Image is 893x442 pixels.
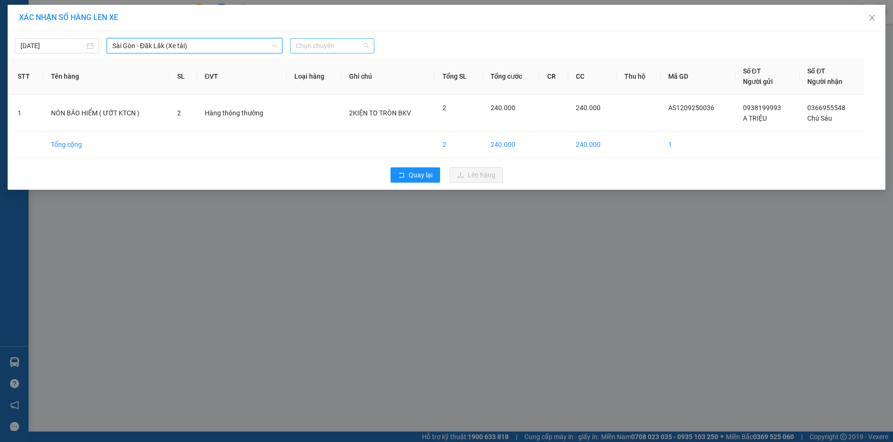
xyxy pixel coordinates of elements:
[540,58,569,95] th: CR
[177,109,181,117] span: 2
[105,63,139,84] div: Tổng:
[483,132,540,158] td: 240.000
[4,42,71,53] div: Gửi:
[10,58,43,95] th: STT
[576,104,601,112] span: 240.000
[197,58,287,95] th: ĐVT
[807,67,825,75] span: Số ĐT
[868,14,876,21] span: close
[341,58,435,95] th: Ghi chú
[296,39,369,53] span: Chọn chuyến
[859,5,885,31] button: Close
[271,43,277,49] span: down
[50,65,70,72] span: 70.000
[807,104,845,112] span: 0366955548
[100,54,139,62] span: 0933159119
[38,63,72,84] div: CR :
[100,44,139,51] span: 0984808448
[743,67,761,75] span: Số ĐT
[435,58,483,95] th: Tổng SL
[71,42,139,53] div: SĐT:
[391,167,440,183] button: rollbackQuay lại
[349,109,411,117] span: 2KIỆN TO TRÒN BKV
[4,63,38,84] div: SL:
[170,58,197,95] th: SL
[743,114,767,122] span: A TRIỆU
[83,65,87,72] span: 0
[491,104,515,112] span: 240.000
[483,58,540,95] th: Tổng cước
[49,19,139,31] div: Ngày gửi: 15:24 [DATE]
[22,54,53,62] span: Viên Dung
[398,172,405,179] span: rollback
[197,95,287,132] td: Hàng thông thường
[13,65,17,72] span: 1
[568,58,617,95] th: CC
[20,41,85,51] input: 12/09/2025
[4,53,71,63] div: Nhận:
[112,39,277,53] span: Sài Gòn - Đăk Lăk (Xe tải)
[71,63,105,84] div: CC :
[16,44,36,51] span: C Nam
[442,104,446,112] span: 2
[743,104,781,112] span: 0938199993
[43,95,169,132] td: NÓN BẢO HIỂM ( ƯỚT KTCN )
[568,132,617,158] td: 240.000
[435,132,483,158] td: 2
[71,53,139,63] div: SĐT:
[743,78,773,85] span: Người gửi
[661,58,735,95] th: Mã GD
[450,167,503,183] button: uploadLên hàng
[287,58,341,95] th: Loại hàng
[668,104,714,112] span: AS1209250036
[409,170,432,180] span: Quay lại
[807,114,832,122] span: Chú Sáu
[19,13,118,22] span: XÁC NHẬN SỐ HÀNG LÊN XE
[49,4,139,19] div: Nhà xe Tiến Oanh
[661,132,735,158] td: 1
[4,4,42,42] img: logo.jpg
[43,132,169,158] td: Tổng cộng
[43,58,169,95] th: Tên hàng
[617,58,661,95] th: Thu hộ
[10,95,43,132] td: 1
[807,78,843,85] span: Người nhận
